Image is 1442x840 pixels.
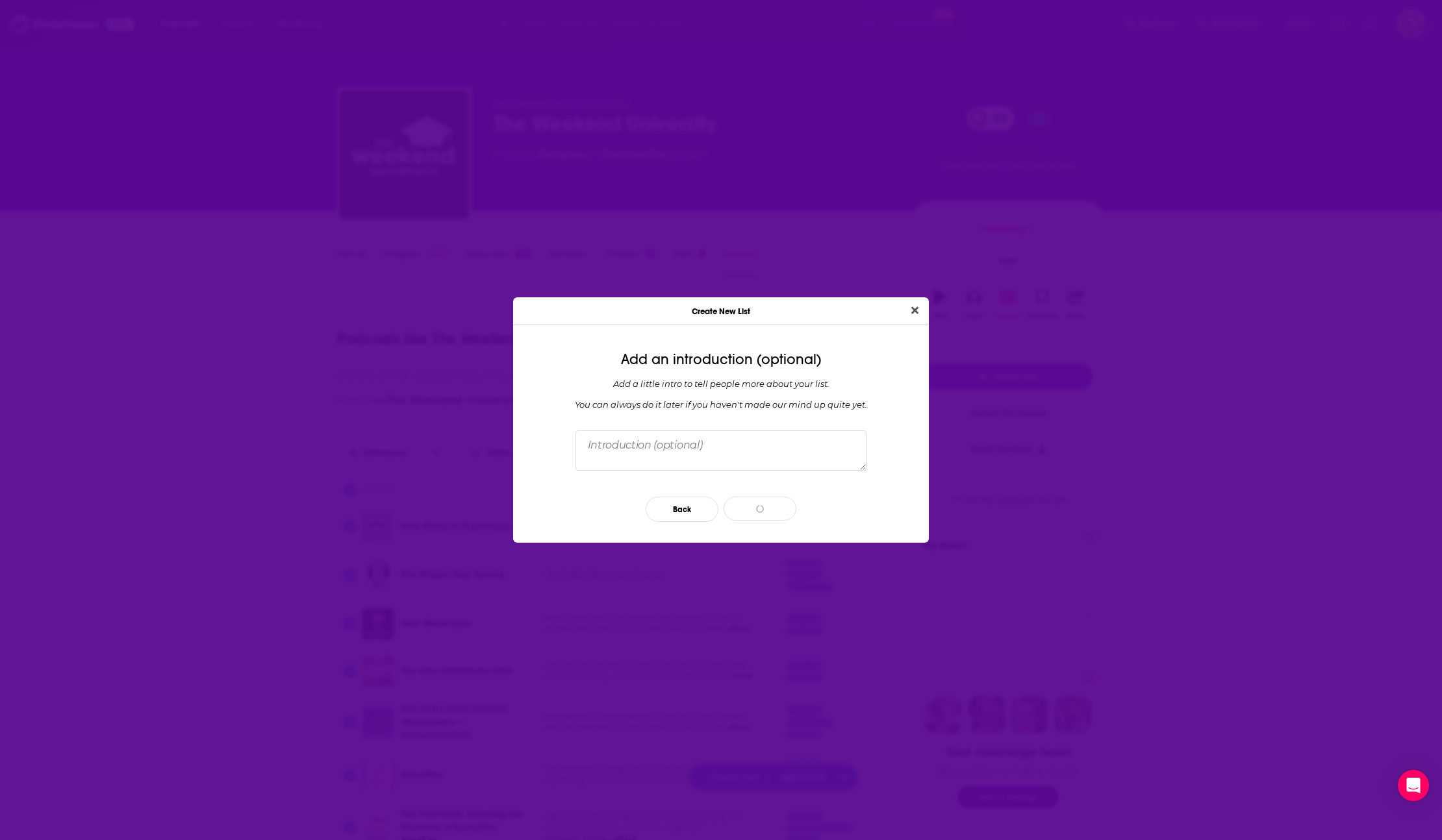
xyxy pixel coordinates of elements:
[646,497,718,522] button: Back
[1398,770,1429,801] div: Open Intercom Messenger
[906,303,924,319] button: Close
[524,351,918,368] div: Add an introduction (optional)
[513,297,929,325] div: Create New List
[524,378,918,410] div: Add a little intro to tell people more about your list. You can always do it later if you haven '...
